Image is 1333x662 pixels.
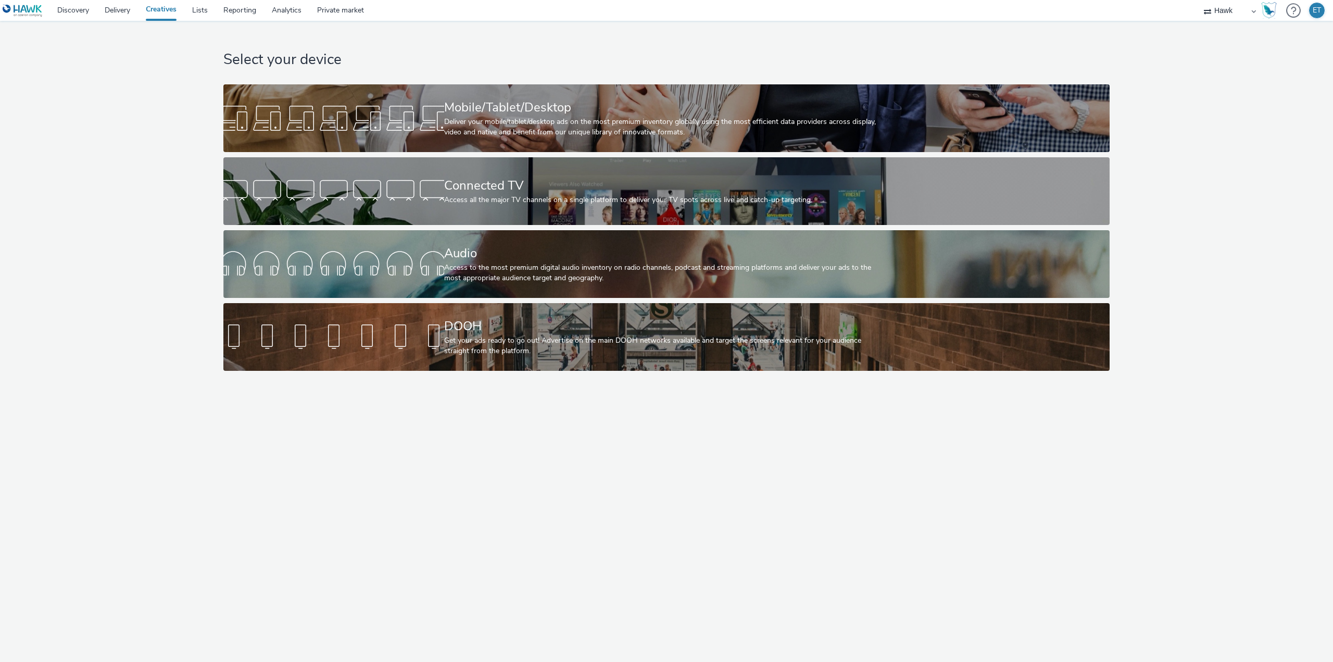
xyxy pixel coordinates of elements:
[3,4,43,17] img: undefined Logo
[1313,3,1321,18] div: ET
[223,157,1110,225] a: Connected TVAccess all the major TV channels on a single platform to deliver your TV spots across...
[444,335,885,357] div: Get your ads ready to go out! Advertise on the main DOOH networks available and target the screen...
[1261,2,1281,19] a: Hawk Academy
[1261,2,1277,19] img: Hawk Academy
[223,50,1110,70] h1: Select your device
[223,303,1110,371] a: DOOHGet your ads ready to go out! Advertise on the main DOOH networks available and target the sc...
[444,98,885,117] div: Mobile/Tablet/Desktop
[444,195,885,205] div: Access all the major TV channels on a single platform to deliver your TV spots across live and ca...
[444,117,885,138] div: Deliver your mobile/tablet/desktop ads on the most premium inventory globally using the most effi...
[223,230,1110,298] a: AudioAccess to the most premium digital audio inventory on radio channels, podcast and streaming ...
[444,317,885,335] div: DOOH
[444,177,885,195] div: Connected TV
[444,244,885,263] div: Audio
[444,263,885,284] div: Access to the most premium digital audio inventory on radio channels, podcast and streaming platf...
[223,84,1110,152] a: Mobile/Tablet/DesktopDeliver your mobile/tablet/desktop ads on the most premium inventory globall...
